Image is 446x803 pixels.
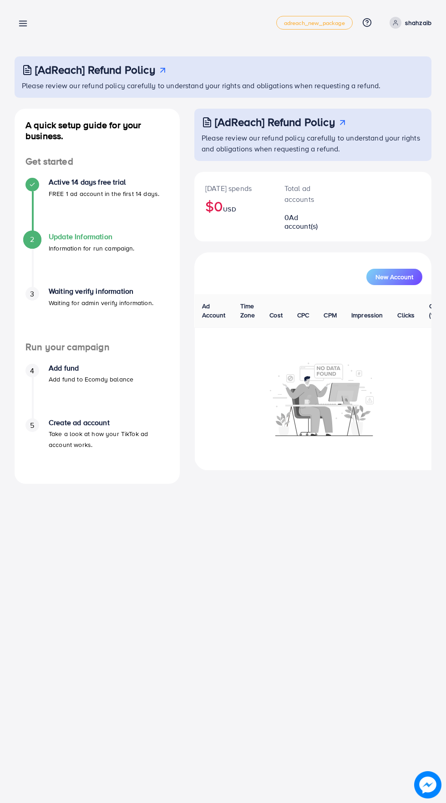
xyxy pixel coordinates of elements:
h4: A quick setup guide for your business. [15,120,180,141]
h4: Get started [15,156,180,167]
span: Clicks [397,311,415,320]
p: Waiting for admin verify information. [49,297,153,308]
p: Please review our refund policy carefully to understand your rights and obligations when requesti... [22,80,426,91]
span: 5 [30,420,34,431]
li: Active 14 days free trial [15,178,180,232]
li: Update Information [15,232,180,287]
h4: Update Information [49,232,135,241]
p: [DATE] spends [205,183,263,194]
span: Time Zone [240,301,255,320]
p: Take a look at how your TikTok ad account works. [49,428,169,450]
span: CTR (%) [429,301,441,320]
a: shahzaib [386,17,431,29]
p: FREE 1 ad account in the first 14 days. [49,188,159,199]
img: No account [270,361,374,436]
span: Cost [269,311,283,320]
span: adreach_new_package [284,20,345,26]
h4: Create ad account [49,418,169,427]
h3: [AdReach] Refund Policy [215,115,335,129]
span: Ad Account [202,301,226,320]
span: USD [223,205,236,214]
span: 2 [30,234,34,245]
h4: Add fund [49,364,133,372]
h4: Active 14 days free trial [49,178,159,186]
span: New Account [375,274,413,280]
p: shahzaib [405,17,431,28]
li: Create ad account [15,418,180,473]
li: Add fund [15,364,180,418]
h4: Waiting verify information [49,287,153,296]
span: CPC [297,311,309,320]
h2: $0 [205,197,263,215]
p: Add fund to Ecomdy balance [49,374,133,385]
span: Ad account(s) [284,212,318,231]
img: image [414,771,441,798]
p: Please review our refund policy carefully to understand your rights and obligations when requesti... [202,132,426,154]
h4: Run your campaign [15,341,180,353]
span: CPM [324,311,336,320]
li: Waiting verify information [15,287,180,341]
a: adreach_new_package [276,16,353,30]
button: New Account [366,269,422,285]
span: Impression [351,311,383,320]
p: Information for run campaign. [49,243,135,254]
span: 3 [30,289,34,299]
h3: [AdReach] Refund Policy [35,63,155,76]
p: Total ad accounts [284,183,322,205]
span: 4 [30,366,34,376]
h2: 0 [284,213,322,231]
